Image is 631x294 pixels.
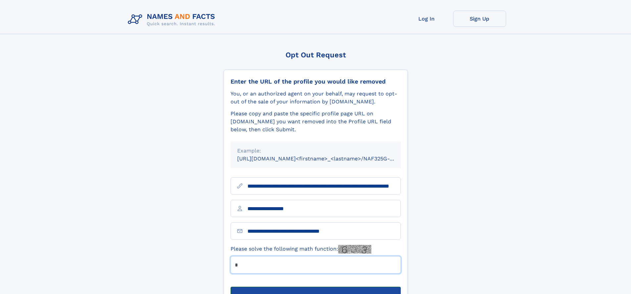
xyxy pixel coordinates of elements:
div: Enter the URL of the profile you would like removed [231,78,401,85]
a: Sign Up [453,11,506,27]
div: Example: [237,147,394,155]
div: You, or an authorized agent on your behalf, may request to opt-out of the sale of your informatio... [231,90,401,106]
label: Please solve the following math function: [231,245,371,254]
div: Opt Out Request [224,51,408,59]
div: Please copy and paste the specific profile page URL on [DOMAIN_NAME] you want removed into the Pr... [231,110,401,134]
small: [URL][DOMAIN_NAME]<firstname>_<lastname>/NAF325G-xxxxxxxx [237,155,413,162]
img: Logo Names and Facts [125,11,221,29]
a: Log In [400,11,453,27]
